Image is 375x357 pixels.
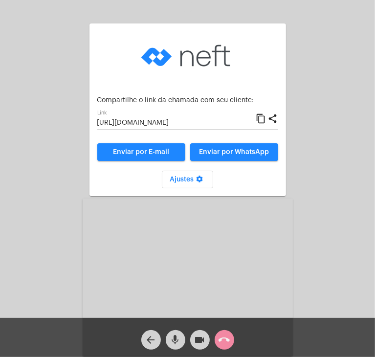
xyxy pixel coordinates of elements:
[219,334,230,346] mat-icon: call_end
[97,143,185,161] a: Enviar por E-mail
[268,113,278,125] mat-icon: share
[139,31,237,80] img: logo-neft-novo-2.png
[170,176,205,183] span: Ajustes
[170,334,181,346] mat-icon: mic
[194,334,206,346] mat-icon: videocam
[194,175,205,187] mat-icon: settings
[162,171,213,188] button: Ajustes
[256,113,266,125] mat-icon: content_copy
[145,334,157,346] mat-icon: arrow_back
[97,97,278,104] p: Compartilhe o link da chamada com seu cliente:
[190,143,278,161] button: Enviar por WhatsApp
[199,149,269,156] span: Enviar por WhatsApp
[113,149,169,156] span: Enviar por E-mail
